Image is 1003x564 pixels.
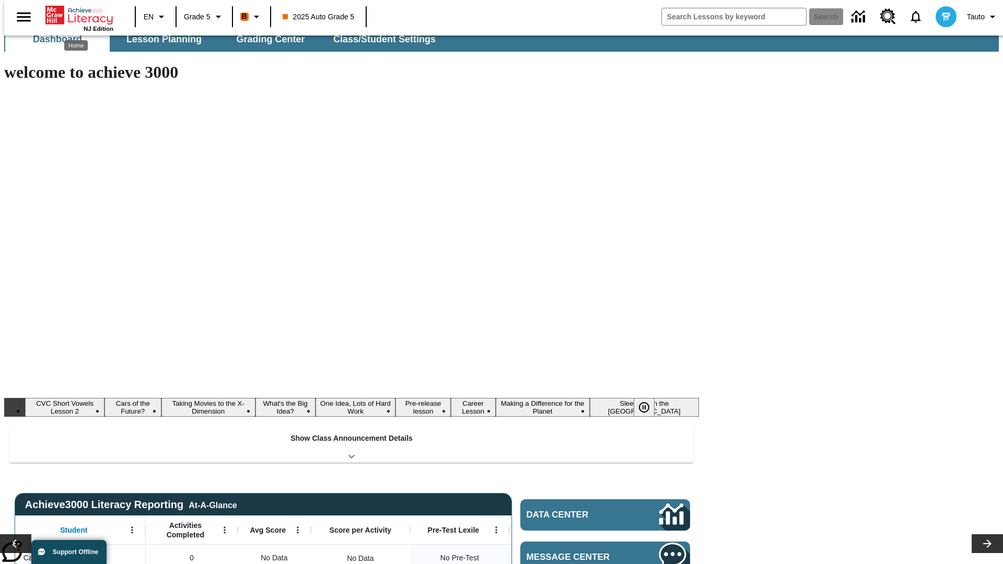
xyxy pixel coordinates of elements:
div: Show Class Announcement Details [9,427,694,463]
div: Home [64,40,88,51]
button: Open Menu [124,522,140,538]
span: Grade 5 [184,11,211,22]
button: Slide 3 Taking Movies to the X-Dimension [161,398,255,417]
span: Message Center [527,552,628,562]
button: Lesson carousel, Next [972,534,1003,553]
span: 2025 Auto Grade 5 [283,11,355,22]
h1: welcome to achieve 3000 [4,63,699,82]
p: Auto class announcement [DATE] 07:37:50 [4,8,153,18]
div: SubNavbar [4,25,999,52]
a: Resource Center, Will open in new tab [874,3,902,31]
div: SubNavbar [4,27,445,52]
span: B [242,10,247,23]
span: Data Center [527,510,624,520]
span: Activities Completed [151,521,220,539]
div: Home [45,4,113,32]
div: Pause [634,398,665,417]
span: Tauto [967,11,985,22]
button: Language: EN, Select a language [139,7,172,26]
span: Score per Activity [330,525,392,535]
button: Slide 4 What's the Big Idea? [255,398,316,417]
button: Open Menu [290,522,306,538]
button: Boost Class color is orange. Change class color [236,7,267,26]
p: Show Class Announcement Details [290,433,413,444]
img: avatar image [936,6,957,27]
div: At-A-Glance [189,499,237,510]
button: Slide 6 Pre-release lesson [395,398,450,417]
button: Class/Student Settings [325,27,444,52]
button: Slide 2 Cars of the Future? [104,398,161,417]
button: Open side menu [8,2,39,32]
span: Pre-Test Lexile [428,525,480,535]
button: Pause [634,398,655,417]
button: Profile/Settings [963,7,1003,26]
a: Notifications [902,3,929,30]
button: Support Offline [31,540,107,564]
button: Slide 7 Career Lesson [451,398,496,417]
span: Avg Score [250,525,286,535]
input: search field [662,8,806,25]
span: EN [144,11,154,22]
span: Achieve3000 Literacy Reporting [25,499,237,511]
button: Open Menu [488,522,504,538]
button: Slide 1 CVC Short Vowels Lesson 2 [25,398,104,417]
button: Slide 5 One Idea, Lots of Hard Work [316,398,396,417]
button: Slide 9 Sleepless in the Animal Kingdom [590,398,699,417]
button: Dashboard [5,27,110,52]
button: Lesson Planning [112,27,216,52]
button: Open Menu [217,522,232,538]
span: 0 [190,553,194,563]
span: Support Offline [53,548,98,556]
a: Data Center [520,499,690,531]
button: Grade: Grade 5, Select a grade [180,7,229,26]
button: Select a new avatar [929,3,963,30]
button: Grading Center [218,27,323,52]
span: No Pre-Test, Cat, Sautoen [440,553,479,563]
span: Student [60,525,87,535]
span: NJ Edition [84,26,113,32]
a: Data Center [845,3,874,31]
body: Maximum 600 characters Press Escape to exit toolbar Press Alt + F10 to reach toolbar [4,8,153,18]
a: Home [45,5,113,26]
button: Slide 8 Making a Difference for the Planet [496,398,590,417]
